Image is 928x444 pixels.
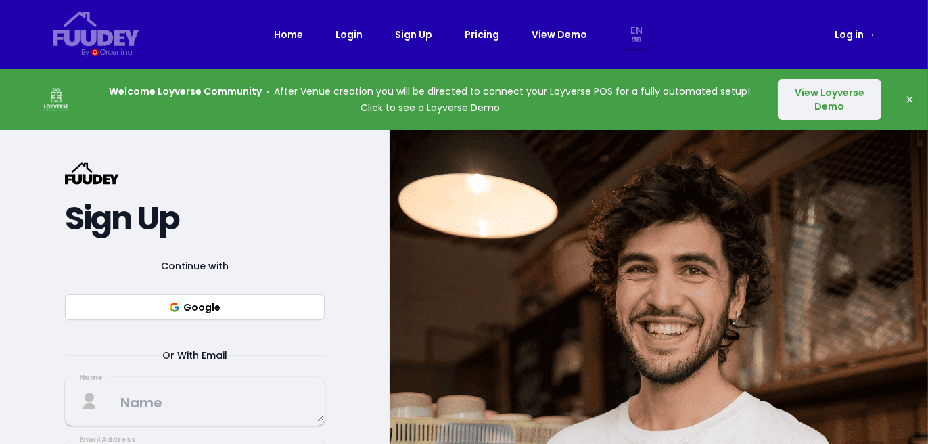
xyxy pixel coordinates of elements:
a: Sign Up [395,26,432,43]
div: Orderlina [100,47,132,58]
a: Home [274,26,303,43]
button: View Loyverse Demo [778,79,881,120]
span: Continue with [145,258,245,274]
span: Or With Email [146,347,243,363]
a: Login [335,26,363,43]
strong: Welcome Loyverse Community [109,85,262,98]
a: Pricing [465,26,499,43]
a: Log in [835,26,875,43]
div: Name [74,372,108,383]
button: Google [65,294,325,320]
span: → [866,28,875,41]
p: After Venue creation you will be directed to connect your Loyverse POS for a fully automated setu... [103,83,758,116]
div: By [81,47,89,58]
a: View Demo [532,26,587,43]
h2: Sign Up [65,206,325,231]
